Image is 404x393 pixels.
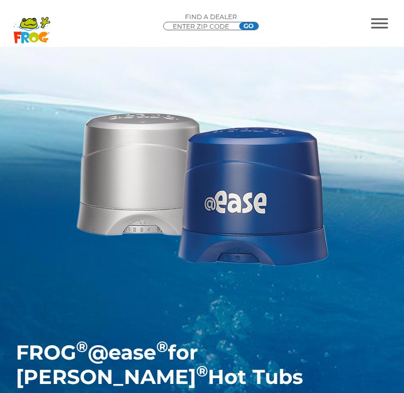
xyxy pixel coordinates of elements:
[16,340,388,389] h1: FROG @ease for [PERSON_NAME] Hot Tubs
[76,337,88,356] sup: ®
[163,12,259,22] p: Find A Dealer
[8,3,56,44] img: Frog Products Logo
[196,362,208,380] sup: ®
[69,53,335,319] img: Sundance-cartridges-2.png
[239,22,258,30] input: GO
[156,337,168,356] sup: ®
[371,18,388,28] button: MENU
